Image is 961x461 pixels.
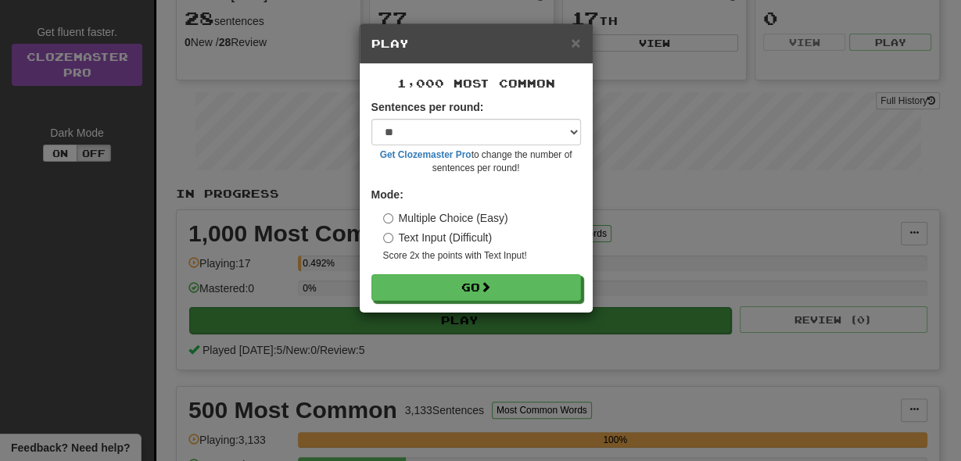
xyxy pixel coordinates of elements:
label: Multiple Choice (Easy) [383,210,508,226]
span: 1,000 Most Common [397,77,555,90]
a: Get Clozemaster Pro [380,149,472,160]
label: Text Input (Difficult) [383,230,493,245]
strong: Mode: [371,188,403,201]
input: Text Input (Difficult) [383,233,393,243]
label: Sentences per round: [371,99,484,115]
button: Close [571,34,580,51]
small: Score 2x the points with Text Input ! [383,249,581,263]
small: to change the number of sentences per round! [371,148,581,175]
h5: Play [371,36,581,52]
input: Multiple Choice (Easy) [383,213,393,223]
button: Go [371,274,581,301]
span: × [571,34,580,52]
